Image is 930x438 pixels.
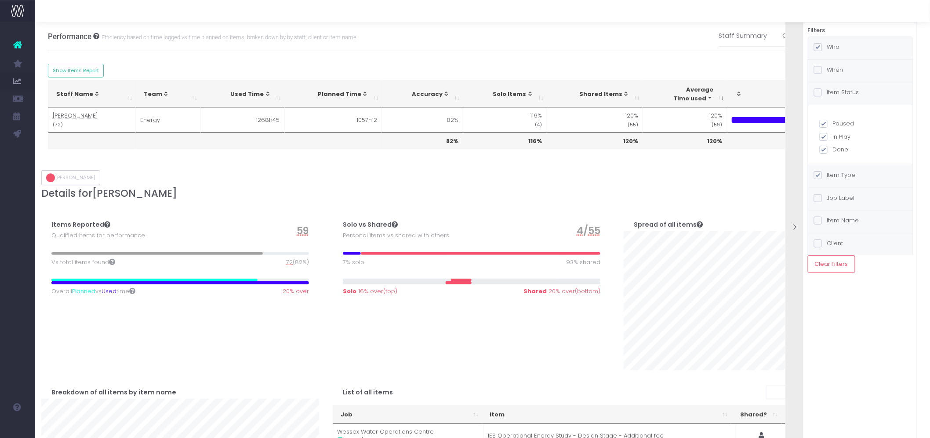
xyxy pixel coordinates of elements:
span: Vs total items found [51,258,115,267]
th: Job: activate to sort column ascending [333,405,482,424]
div: Used Time [209,90,271,99]
div: Solo Items [471,90,534,99]
button: [PERSON_NAME] [41,170,101,185]
span: Overall vs time [51,287,135,296]
span: [PERSON_NAME] [92,188,178,199]
span: 72 [286,258,293,267]
h3: Details for [41,188,902,199]
small: Efficiency based on time logged vs time planned on items, broken down by by staff, client or item... [99,32,357,41]
span: / [577,223,600,238]
label: When [814,66,843,74]
th: Planned Time: activate to sort column ascending [285,81,382,107]
td: 120% [643,107,727,132]
span: 59 [297,223,309,238]
label: Client [814,239,843,248]
th: 82% [382,132,463,149]
span: (82%) [286,258,309,267]
th: Used Time: activate to sort column ascending [201,81,285,107]
div: Accuracy [390,90,450,99]
th: 120% [643,132,727,149]
small: (72) [53,120,63,128]
a: Client Summary [782,26,833,46]
label: In Play [820,133,901,141]
span: Wessex Water Operations Centre [338,427,434,436]
h4: Spread of all items [634,221,703,228]
span: (bottom) [523,287,600,296]
th: Team: activate to sort column ascending [136,81,201,107]
td: 120% [547,107,643,132]
strong: Shared [523,287,547,295]
th: Solo Items: activate to sort column ascending [463,81,547,107]
span: Performance [48,32,91,41]
label: Who [814,43,840,52]
span: Personal items vs shared with others [343,231,449,240]
label: Done [820,145,901,154]
small: (4) [535,120,542,128]
th: Shared Items: activate to sort column ascending [547,81,643,107]
td: 82% [382,107,463,132]
td: 116% [463,107,547,132]
th: : activate to sort column ascending [727,81,896,107]
th: Shared?: activate to sort column ascending [731,405,782,424]
div: Planned Time [293,90,369,99]
th: Accuracy: activate to sort column ascending [382,81,463,107]
strong: Solo [343,287,356,295]
label: Job Label [814,194,855,202]
td: 1268h45 [201,107,285,132]
th: Item: activate to sort column ascending [482,405,731,424]
span: Planned [72,287,95,296]
span: 55 [588,223,600,238]
td: 1057h12 [285,107,382,132]
div: Team [144,90,187,99]
div: Staff Name [56,90,122,99]
img: images/default_profile_image.png [11,420,24,434]
span: Qualified items for performance [51,231,145,240]
h4: Breakdown of all items by item name [51,389,176,396]
div: Average Time used [651,85,713,103]
h4: Solo vs Shared [343,221,398,228]
span: 7% solo [343,258,364,267]
td: Energy [136,107,201,132]
label: Item Type [814,171,856,180]
span: 16% over [358,287,383,296]
h4: List of all items [343,389,393,396]
th: Staff Name: activate to sort column ascending [48,81,136,107]
small: (59) [712,120,723,128]
th: 116% [463,132,547,149]
label: Paused [820,119,901,128]
label: Item Name [814,216,859,225]
abbr: [PERSON_NAME] [53,111,98,120]
span: 20% over [549,287,575,296]
span: 4 [577,223,583,238]
a: Staff Summary [719,26,767,46]
button: Show Items Report [48,64,104,77]
span: (top) [343,287,397,296]
button: Clear Filters [808,255,855,273]
h4: Items Reported [51,221,110,228]
label: Item Status [814,88,859,97]
h6: Filters [808,27,913,34]
small: (55) [628,120,638,128]
th: Logged vs Planned: activate to sort column ascending [782,405,866,424]
span: 20% over [283,287,309,296]
span: Used [102,287,116,296]
th: 120% [547,132,643,149]
th: AverageTime used: activate to sort column ascending [643,81,727,107]
div: Shared Items [555,90,630,99]
span: 93% shared [566,258,600,267]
